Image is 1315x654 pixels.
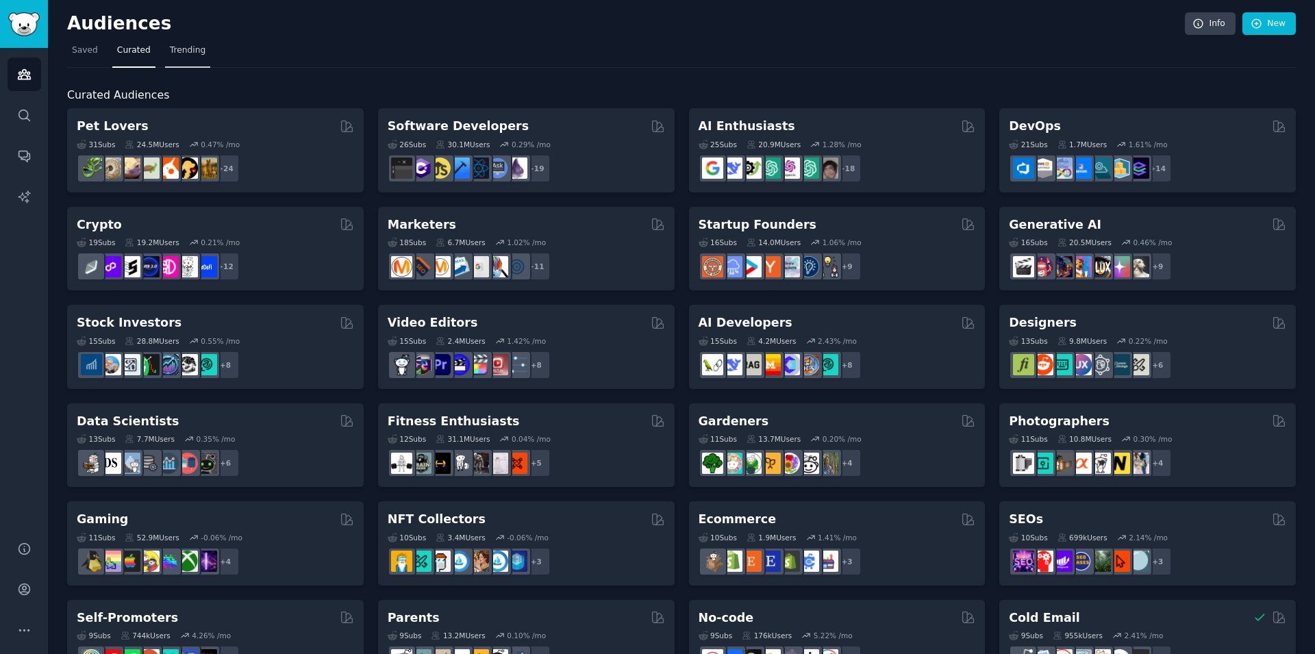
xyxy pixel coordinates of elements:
[388,609,440,627] h2: Parents
[429,354,451,375] img: premiere
[211,547,240,576] div: + 4
[798,158,819,179] img: chatgpt_prompts_
[449,551,470,572] img: OpenSeaNFT
[197,434,236,444] div: 0.35 % /mo
[506,453,527,474] img: personaltraining
[833,449,862,477] div: + 4
[760,551,781,572] img: EtsySellers
[119,453,140,474] img: statistics
[798,453,819,474] img: UrbanGardening
[1070,256,1092,277] img: sdforall
[747,140,801,149] div: 20.9M Users
[1032,158,1053,179] img: AWS_Certified_Experts
[112,40,155,68] a: Curated
[522,449,551,477] div: + 5
[507,336,546,346] div: 1.42 % /mo
[410,453,431,474] img: GymMotivation
[823,434,862,444] div: 0.20 % /mo
[81,453,102,474] img: MachineLearning
[817,256,838,277] img: growmybusiness
[77,533,115,542] div: 11 Sub s
[1090,158,1111,179] img: platformengineering
[699,336,737,346] div: 15 Sub s
[833,154,862,183] div: + 18
[158,354,179,375] img: StocksAndTrading
[125,238,179,247] div: 19.2M Users
[817,158,838,179] img: ArtificalIntelligence
[1051,256,1073,277] img: deepdream
[125,140,179,149] div: 24.5M Users
[1009,434,1047,444] div: 11 Sub s
[506,158,527,179] img: elixir
[522,154,551,183] div: + 19
[410,551,431,572] img: NFTMarketplace
[747,238,801,247] div: 14.0M Users
[1032,453,1053,474] img: streetphotography
[699,314,792,331] h2: AI Developers
[1128,256,1149,277] img: DreamBooth
[388,413,520,430] h2: Fitness Enthusiasts
[67,13,1185,35] h2: Audiences
[429,256,451,277] img: AskMarketing
[138,354,160,375] img: Trading
[1109,256,1130,277] img: starryai
[1009,533,1047,542] div: 10 Sub s
[1128,551,1149,572] img: The_SEO
[487,354,508,375] img: Youtubevideo
[431,631,485,640] div: 13.2M Users
[201,140,240,149] div: 0.47 % /mo
[77,511,128,528] h2: Gaming
[388,118,529,135] h2: Software Developers
[814,631,853,640] div: 5.22 % /mo
[125,533,179,542] div: 52.9M Users
[699,140,737,149] div: 25 Sub s
[702,256,723,277] img: EntrepreneurRideAlong
[1051,158,1073,179] img: Docker_DevOps
[721,158,742,179] img: DeepSeek
[507,533,549,542] div: -0.06 % /mo
[747,434,801,444] div: 13.7M Users
[721,551,742,572] img: shopify
[699,118,795,135] h2: AI Enthusiasts
[779,551,800,572] img: reviewmyshopify
[702,158,723,179] img: GoogleGeminiAI
[158,453,179,474] img: analytics
[1143,351,1172,379] div: + 6
[119,158,140,179] img: leopardgeckos
[798,256,819,277] img: Entrepreneurship
[1128,354,1149,375] img: UX_Design
[1128,453,1149,474] img: WeddingPhotography
[1109,354,1130,375] img: learndesign
[1143,252,1172,281] div: + 9
[522,547,551,576] div: + 3
[211,351,240,379] div: + 8
[77,238,115,247] div: 19 Sub s
[138,256,160,277] img: web3
[699,434,737,444] div: 11 Sub s
[1128,158,1149,179] img: PlatformEngineers
[436,140,490,149] div: 30.1M Users
[740,256,762,277] img: startup
[436,336,486,346] div: 2.4M Users
[721,256,742,277] img: SaaS
[823,140,862,149] div: 1.28 % /mo
[158,158,179,179] img: cockatiel
[506,551,527,572] img: DigitalItems
[1032,256,1053,277] img: dalle2
[1090,453,1111,474] img: canon
[100,551,121,572] img: CozyGamers
[468,551,489,572] img: CryptoArt
[506,256,527,277] img: OnlineMarketing
[177,551,198,572] img: XboxGamers
[1090,256,1111,277] img: FluxAI
[1143,547,1172,576] div: + 3
[818,336,857,346] div: 2.43 % /mo
[388,216,456,234] h2: Marketers
[196,354,217,375] img: technicalanalysis
[487,158,508,179] img: AskComputerScience
[177,158,198,179] img: PetAdvice
[823,238,862,247] div: 1.06 % /mo
[391,354,412,375] img: gopro
[468,256,489,277] img: googleads
[1129,336,1168,346] div: 0.22 % /mo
